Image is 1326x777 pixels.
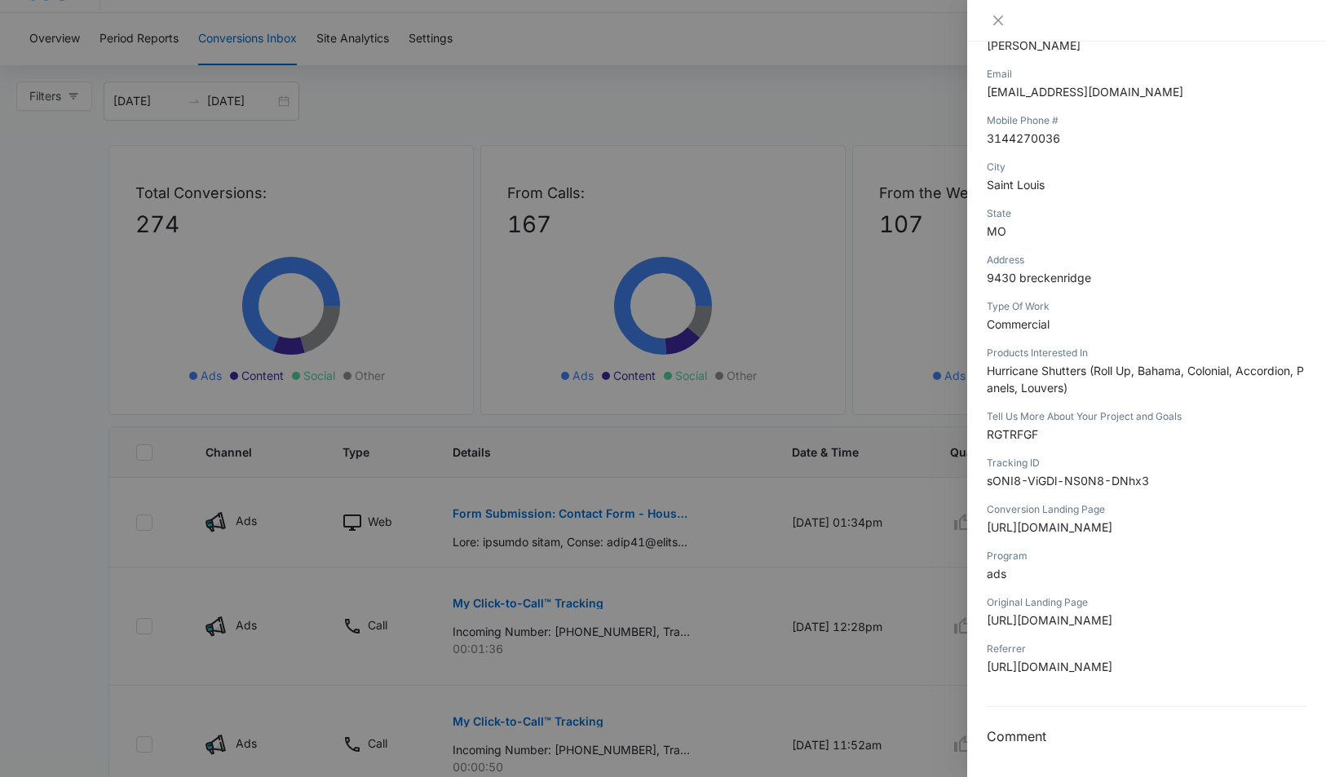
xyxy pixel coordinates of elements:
div: Email [987,67,1306,82]
div: Type Of Work [987,299,1306,314]
div: Mobile Phone # [987,113,1306,128]
span: RGTRFGF [987,427,1038,441]
span: Hurricane Shutters (Roll Up, Bahama, Colonial, Accordion, Panels, Louvers) [987,364,1304,395]
span: Commercial [987,317,1050,331]
span: [EMAIL_ADDRESS][DOMAIN_NAME] [987,85,1183,99]
div: Conversion Landing Page [987,502,1306,517]
div: Products Interested In [987,346,1306,360]
div: Program [987,549,1306,563]
div: City [987,160,1306,174]
span: Saint Louis [987,178,1045,192]
span: [PERSON_NAME] [987,38,1081,52]
span: [URL][DOMAIN_NAME] [987,613,1112,627]
div: State [987,206,1306,221]
div: Original Landing Page [987,595,1306,610]
div: Address [987,253,1306,267]
span: 3144270036 [987,131,1060,145]
span: close [992,14,1005,27]
div: Tell Us More About Your Project and Goals [987,409,1306,424]
span: 9430 breckenridge [987,271,1091,285]
h3: Comment [987,726,1306,746]
div: Referrer [987,642,1306,656]
span: MO [987,224,1006,238]
span: sONI8-ViGDl-NS0N8-DNhx3 [987,474,1149,488]
span: [URL][DOMAIN_NAME] [987,520,1112,534]
div: Tracking ID [987,456,1306,470]
button: Close [987,13,1010,28]
span: [URL][DOMAIN_NAME] [987,660,1112,673]
span: ads [987,567,1006,581]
